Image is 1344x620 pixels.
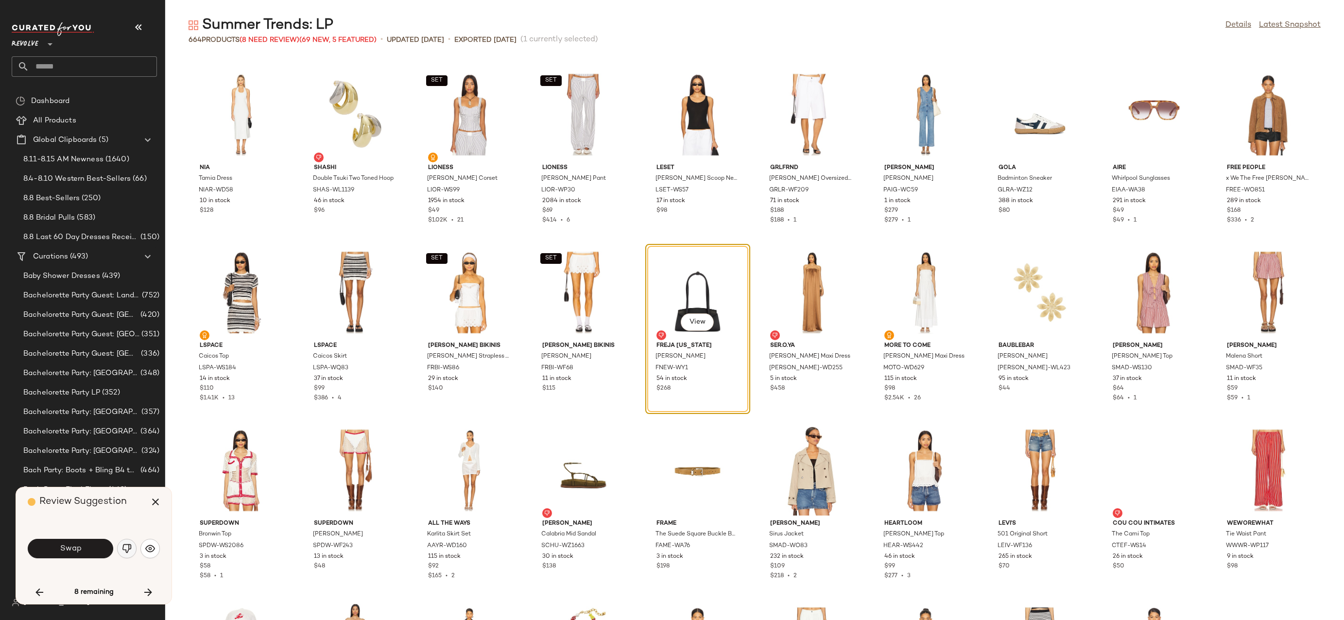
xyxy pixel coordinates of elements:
span: 3 in stock [200,552,226,561]
span: 11 in stock [542,375,571,383]
span: $49 [1113,217,1124,224]
span: Sirus Jacket [769,530,804,539]
span: [PERSON_NAME] [883,174,933,183]
span: MORE TO COME [884,342,967,350]
span: $188 [770,207,784,215]
span: 95 in stock [999,375,1029,383]
span: (464) [138,465,159,476]
span: $138 [542,562,556,571]
img: LSPA-WQ83_V1.jpg [306,247,404,338]
span: SHAS-WL1139 [313,186,354,195]
span: $414 [542,217,557,224]
span: $458 [770,384,785,393]
span: • [1241,217,1251,224]
span: GLRA-WZ12 [998,186,1033,195]
span: [PERSON_NAME] Bikinis [542,342,625,350]
span: Cou Cou Intimates [1113,519,1195,528]
span: 1 [1134,217,1137,224]
span: [PERSON_NAME] [541,352,591,361]
span: x We The Free [PERSON_NAME] Faux Suede Jacket [1226,174,1309,183]
span: Dashboard [31,96,69,107]
span: [PERSON_NAME] [1113,342,1195,350]
img: LIOR-WP30_V1.jpg [534,69,633,160]
span: • [448,217,457,224]
img: AAYR-WD160_V1.jpg [420,425,518,516]
span: $277 [884,573,897,579]
img: svg%3e [772,332,778,338]
span: [PERSON_NAME]-WL423 [998,364,1070,373]
span: Tie Waist Pant [1226,530,1266,539]
span: The Suede Square Buckle Belt [655,530,738,539]
span: (66) [131,173,147,185]
span: Whirlpool Sunglasses [1112,174,1170,183]
img: SMAD-WS130_V1.jpg [1105,247,1203,338]
span: superdown [314,519,396,528]
span: $58 [200,573,210,579]
span: 26 in stock [1113,552,1143,561]
button: SET [540,253,562,264]
span: 8.8 Bridal Pulls [23,212,75,224]
span: Curations [33,251,68,262]
span: $218 [770,573,784,579]
span: 1 [220,573,223,579]
img: FAME-WA76_V1.jpg [649,425,747,516]
span: $59 [1227,395,1238,401]
span: 265 in stock [999,552,1032,561]
span: (351) [139,329,159,340]
a: Details [1225,19,1251,31]
span: $336 [1227,217,1241,224]
span: LSPA-WQ83 [313,364,348,373]
span: 26 [914,395,921,401]
span: (5) [97,135,108,146]
span: HEAR-WS442 [883,542,923,551]
span: [PERSON_NAME] Bikinis [428,342,511,350]
span: Bachelorette Party Guest: [GEOGRAPHIC_DATA] [23,348,139,360]
img: svg%3e [122,544,132,553]
span: BaubleBar [999,342,1081,350]
span: Badminton Sneaker [998,174,1052,183]
span: [PERSON_NAME] Maxi Dress [883,352,965,361]
span: [PERSON_NAME] [884,164,967,172]
span: 13 [228,395,235,401]
span: (348) [138,368,159,379]
span: • [904,395,914,401]
span: SET [431,77,443,84]
span: LEVI'S [999,519,1081,528]
span: Bachelorette Party Guest: [GEOGRAPHIC_DATA] [23,310,138,321]
span: LSET-WS57 [655,186,689,195]
span: 14 in stock [200,375,230,383]
span: CTEF-WS14 [1112,542,1146,551]
span: Free People [1227,164,1310,172]
span: AAYR-WD160 [427,542,467,551]
span: • [442,573,451,579]
img: svg%3e [886,332,892,338]
span: WeWoreWhat [1227,519,1310,528]
span: (69 New, 5 Featured) [299,36,377,44]
span: AIRE [1113,164,1195,172]
span: [PERSON_NAME] Corset [427,174,498,183]
span: LSPACE [200,342,282,350]
span: $198 [656,562,670,571]
span: (1640) [103,154,129,165]
button: View [681,313,714,331]
span: $279 [884,217,898,224]
img: LEIV-WF136_V1.jpg [991,425,1089,516]
button: SET [540,75,562,86]
span: WWWR-WP117 [1226,542,1269,551]
span: ALL THE WAYS [428,519,511,528]
span: 13 in stock [314,552,344,561]
span: • [448,34,450,46]
span: EIAA-WA38 [1112,186,1145,195]
span: [PERSON_NAME]-WD255 [769,364,843,373]
span: Review Suggestion [39,497,127,507]
span: 9 in stock [1227,552,1254,561]
span: Bach Party: Boots + Bling B4 the Ring [23,465,138,476]
span: $59 [1227,384,1238,393]
img: SCHU-WZ1663_V1.jpg [534,425,633,516]
span: Malena Short [1226,352,1262,361]
img: FNEW-WY1_V1.jpg [649,247,747,338]
span: 2084 in stock [542,197,581,206]
span: 501 Original Short [998,530,1048,539]
span: $188 [770,217,784,224]
span: (150) [138,232,159,243]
